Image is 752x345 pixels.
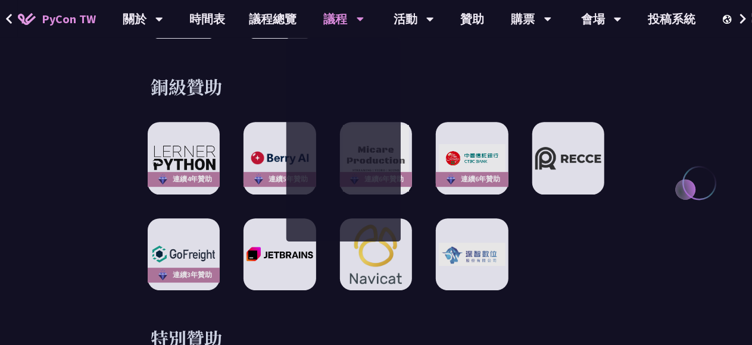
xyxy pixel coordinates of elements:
[535,147,601,170] img: Recce | join us
[246,247,313,261] img: JetBrains
[444,172,458,186] img: sponsor-logo-diamond
[343,219,409,290] img: Navicat
[244,172,316,187] div: 連續5年贊助
[246,149,313,167] img: Berry AI
[6,4,108,34] a: PyCon TW
[156,172,170,186] img: sponsor-logo-diamond
[156,268,170,282] img: sponsor-logo-diamond
[439,144,505,172] img: CTBC Bank
[723,15,735,24] img: Locale Icon
[436,172,508,187] div: 連續6年贊助
[439,243,505,266] img: 深智數位
[151,74,601,98] h3: 銅級贊助
[18,13,36,25] img: Home icon of PyCon TW 2025
[151,145,217,172] img: LernerPython
[148,268,220,283] div: 連續3年贊助
[252,172,266,186] img: sponsor-logo-diamond
[148,172,220,187] div: 連續4年贊助
[42,10,96,28] span: PyCon TW
[151,242,217,266] img: GoFreight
